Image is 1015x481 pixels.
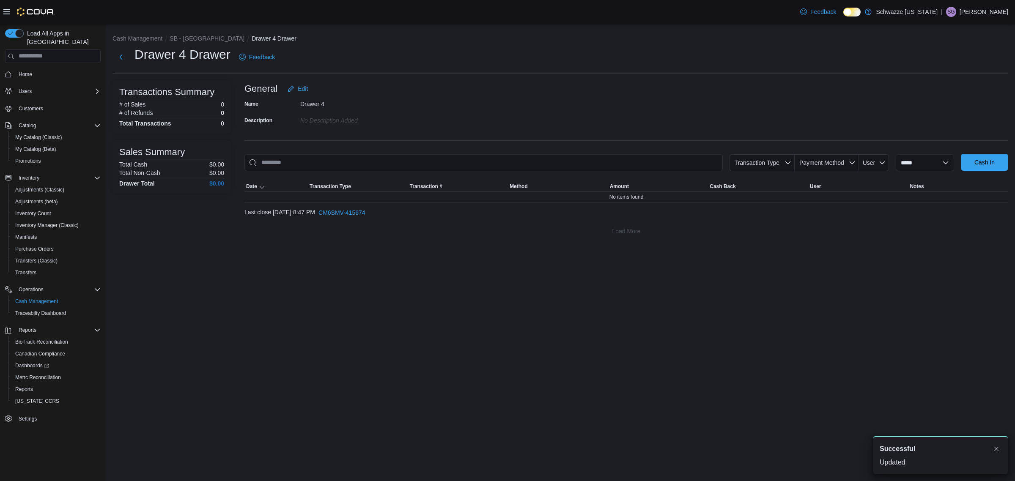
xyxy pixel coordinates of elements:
[284,80,311,97] button: Edit
[244,223,1008,240] button: Load More
[112,34,1008,44] nav: An example of EuiBreadcrumbs
[315,204,369,221] button: CM6SMV-415674
[710,183,735,190] span: Cash Back
[12,256,101,266] span: Transfers (Classic)
[508,181,608,191] button: Method
[19,71,32,78] span: Home
[730,154,795,171] button: Transaction Type
[221,101,224,108] p: 0
[8,208,104,219] button: Inventory Count
[15,269,36,276] span: Transfers
[8,348,104,360] button: Canadian Compliance
[12,220,101,230] span: Inventory Manager (Classic)
[12,156,101,166] span: Promotions
[15,413,101,424] span: Settings
[15,86,35,96] button: Users
[12,349,69,359] a: Canadian Compliance
[15,69,36,79] a: Home
[12,197,101,207] span: Adjustments (beta)
[300,97,414,107] div: Drawer 4
[15,362,49,369] span: Dashboards
[12,244,101,254] span: Purchase Orders
[12,132,101,142] span: My Catalog (Classic)
[119,169,160,176] h6: Total Non-Cash
[310,183,351,190] span: Transaction Type
[12,337,71,347] a: BioTrack Reconciliation
[880,457,1001,467] div: Updated
[808,181,908,191] button: User
[2,85,104,97] button: Users
[12,268,40,278] a: Transfers
[8,372,104,383] button: Metrc Reconciliation
[119,109,153,116] h6: # of Refunds
[2,172,104,184] button: Inventory
[797,3,839,20] a: Feedback
[12,361,52,371] a: Dashboards
[244,117,272,124] label: Description
[12,337,101,347] span: BioTrack Reconciliation
[119,87,214,97] h3: Transactions Summary
[12,232,101,242] span: Manifests
[244,84,277,94] h3: General
[15,146,56,153] span: My Catalog (Beta)
[298,85,308,93] span: Edit
[15,325,40,335] button: Reports
[15,246,54,252] span: Purchase Orders
[15,104,47,114] a: Customers
[8,383,104,395] button: Reports
[12,208,55,219] a: Inventory Count
[15,414,40,424] a: Settings
[15,198,58,205] span: Adjustments (beta)
[244,101,258,107] label: Name
[2,284,104,295] button: Operations
[2,412,104,424] button: Settings
[8,267,104,279] button: Transfers
[8,184,104,196] button: Adjustments (Classic)
[119,161,147,168] h6: Total Cash
[15,284,47,295] button: Operations
[991,444,1001,454] button: Dismiss toast
[12,185,68,195] a: Adjustments (Classic)
[12,144,101,154] span: My Catalog (Beta)
[15,284,101,295] span: Operations
[15,298,58,305] span: Cash Management
[252,35,296,42] button: Drawer 4 Drawer
[17,8,55,16] img: Cova
[8,219,104,231] button: Inventory Manager (Classic)
[19,122,36,129] span: Catalog
[112,35,162,42] button: Cash Management
[8,336,104,348] button: BioTrack Reconciliation
[2,120,104,131] button: Catalog
[8,395,104,407] button: [US_STATE] CCRS
[12,268,101,278] span: Transfers
[12,220,82,230] a: Inventory Manager (Classic)
[12,308,69,318] a: Traceabilty Dashboard
[209,169,224,176] p: $0.00
[12,372,101,383] span: Metrc Reconciliation
[15,86,101,96] span: Users
[209,180,224,187] h4: $0.00
[974,158,995,167] span: Cash In
[2,68,104,80] button: Home
[8,295,104,307] button: Cash Management
[410,183,442,190] span: Transaction #
[12,144,60,154] a: My Catalog (Beta)
[318,208,365,217] span: CM6SMV-415674
[209,161,224,168] p: $0.00
[610,183,629,190] span: Amount
[15,325,101,335] span: Reports
[15,386,33,393] span: Reports
[19,327,36,333] span: Reports
[19,175,39,181] span: Inventory
[246,183,257,190] span: Date
[119,180,155,187] h4: Drawer Total
[609,194,644,200] span: No items found
[8,243,104,255] button: Purchase Orders
[15,69,101,79] span: Home
[947,7,955,17] span: SG
[12,349,101,359] span: Canadian Compliance
[12,244,57,254] a: Purchase Orders
[859,154,889,171] button: User
[8,155,104,167] button: Promotions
